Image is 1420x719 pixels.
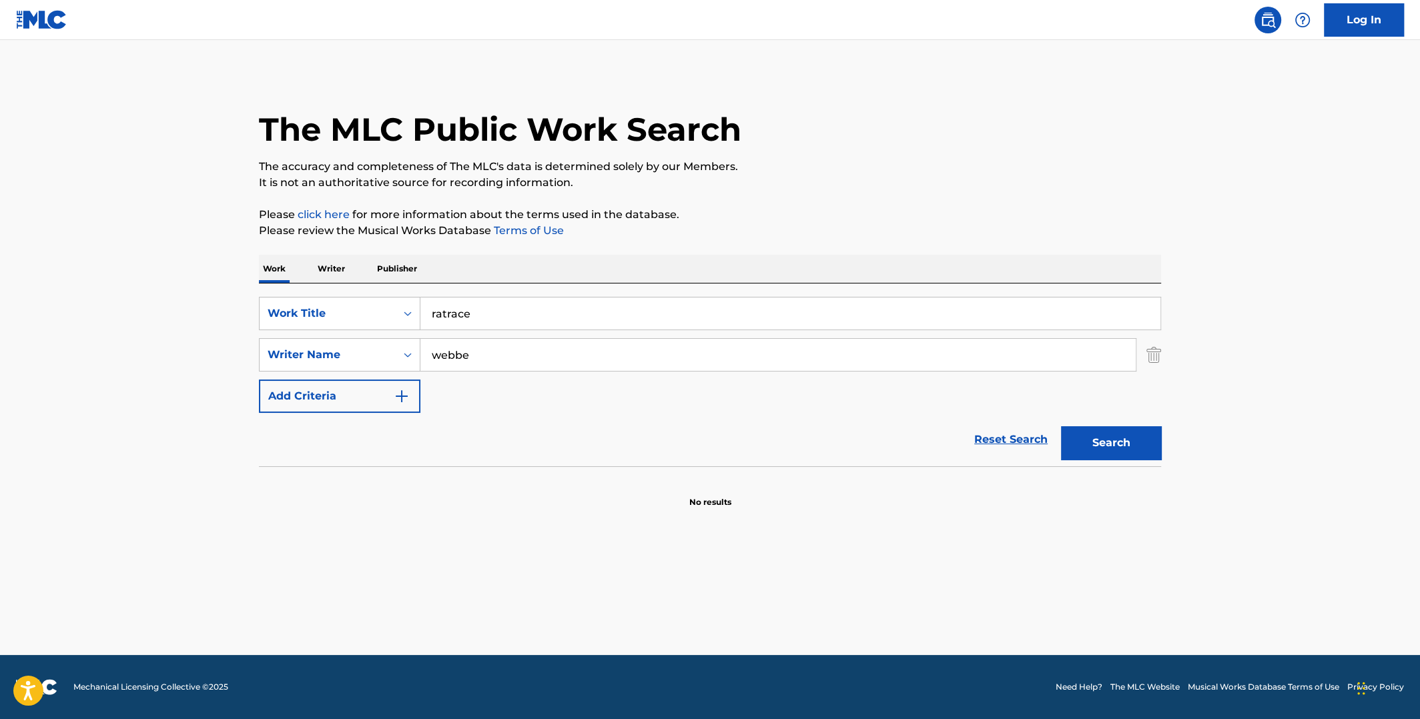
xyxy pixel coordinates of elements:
p: The accuracy and completeness of The MLC's data is determined solely by our Members. [259,159,1161,175]
h1: The MLC Public Work Search [259,109,741,149]
button: Search [1061,426,1161,460]
div: Writer Name [268,347,388,363]
p: Writer [314,255,349,283]
a: Public Search [1255,7,1281,33]
img: Delete Criterion [1146,338,1161,372]
div: Work Title [268,305,388,321]
p: Please for more information about the terms used in the database. [259,207,1161,223]
iframe: Chat Widget [1353,655,1420,719]
a: Log In [1324,3,1404,37]
a: Reset Search [968,425,1054,454]
p: Publisher [373,255,421,283]
form: Search Form [259,297,1161,466]
a: Musical Works Database Terms of Use [1188,681,1339,693]
div: Help [1289,7,1316,33]
p: No results [689,480,731,508]
div: Drag [1357,668,1365,708]
p: Please review the Musical Works Database [259,223,1161,239]
img: 9d2ae6d4665cec9f34b9.svg [394,388,410,404]
a: click here [298,208,350,221]
img: help [1295,12,1311,28]
span: Mechanical Licensing Collective © 2025 [73,681,228,693]
p: It is not an authoritative source for recording information. [259,175,1161,191]
a: Privacy Policy [1347,681,1404,693]
button: Add Criteria [259,380,420,413]
a: The MLC Website [1110,681,1180,693]
a: Terms of Use [491,224,564,237]
img: search [1260,12,1276,28]
img: logo [16,679,57,695]
p: Work [259,255,290,283]
img: MLC Logo [16,10,67,29]
a: Need Help? [1056,681,1102,693]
